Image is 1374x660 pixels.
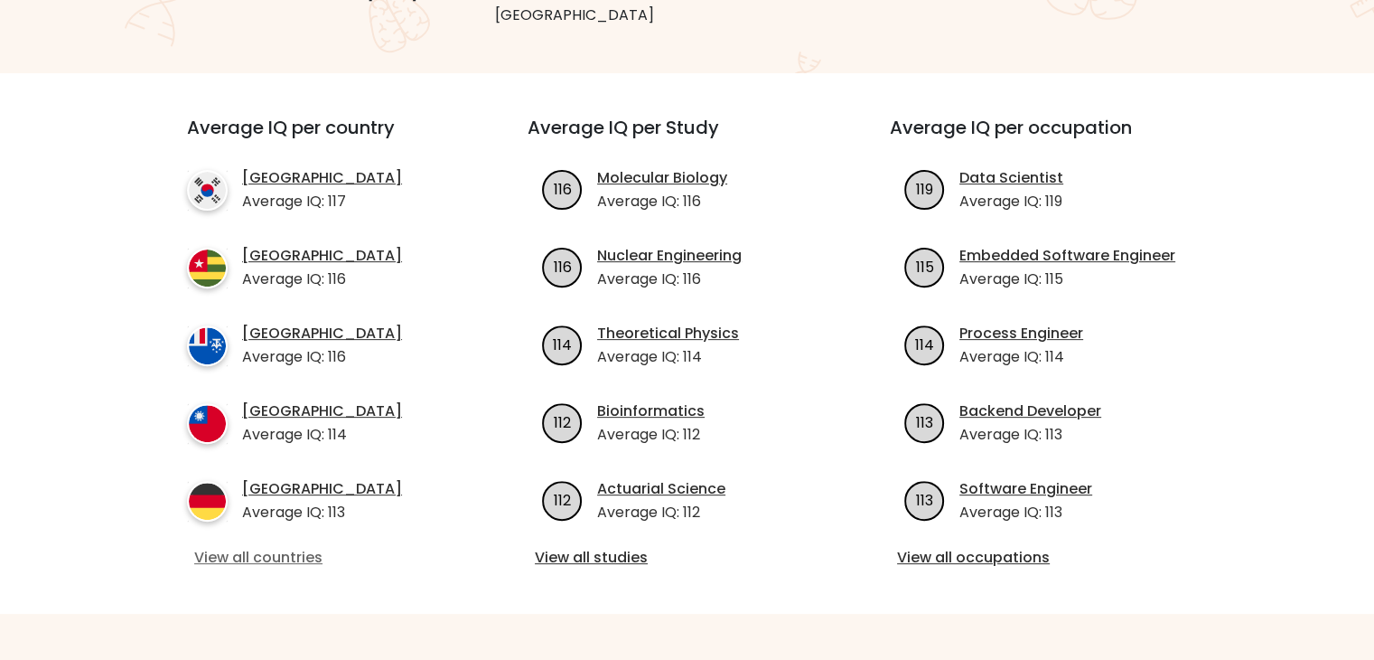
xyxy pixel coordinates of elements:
[890,117,1209,160] h3: Average IQ per occupation
[242,191,402,212] p: Average IQ: 117
[554,489,571,510] text: 112
[242,478,402,500] a: [GEOGRAPHIC_DATA]
[242,245,402,267] a: [GEOGRAPHIC_DATA]
[528,117,846,160] h3: Average IQ per Study
[554,256,572,277] text: 116
[242,269,402,290] p: Average IQ: 116
[959,424,1101,446] p: Average IQ: 113
[597,502,725,523] p: Average IQ: 112
[535,547,839,569] a: View all studies
[915,334,934,354] text: 114
[242,502,402,523] p: Average IQ: 113
[187,117,463,160] h3: Average IQ per country
[897,547,1201,569] a: View all occupations
[187,170,228,211] img: country
[959,167,1063,189] a: Data Scientist
[597,191,727,212] p: Average IQ: 116
[597,245,742,267] a: Nuclear Engineering
[597,424,705,446] p: Average IQ: 112
[187,481,228,522] img: country
[597,401,705,422] a: Bioinformatics
[187,325,228,366] img: country
[959,245,1175,267] a: Embedded Software Engineer
[242,424,402,446] p: Average IQ: 114
[959,401,1101,422] a: Backend Developer
[187,403,228,444] img: country
[194,547,455,569] a: View all countries
[242,401,402,422] a: [GEOGRAPHIC_DATA]
[242,167,402,189] a: [GEOGRAPHIC_DATA]
[187,248,228,288] img: country
[959,191,1063,212] p: Average IQ: 119
[597,478,725,500] a: Actuarial Science
[916,411,933,432] text: 113
[597,346,739,368] p: Average IQ: 114
[597,167,727,189] a: Molecular Biology
[554,411,571,432] text: 112
[553,334,572,354] text: 114
[242,346,402,368] p: Average IQ: 116
[916,489,933,510] text: 113
[959,502,1092,523] p: Average IQ: 113
[916,178,933,199] text: 119
[554,178,572,199] text: 116
[597,323,739,344] a: Theoretical Physics
[959,478,1092,500] a: Software Engineer
[959,346,1083,368] p: Average IQ: 114
[242,323,402,344] a: [GEOGRAPHIC_DATA]
[916,256,934,277] text: 115
[959,269,1175,290] p: Average IQ: 115
[959,323,1083,344] a: Process Engineer
[597,269,742,290] p: Average IQ: 116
